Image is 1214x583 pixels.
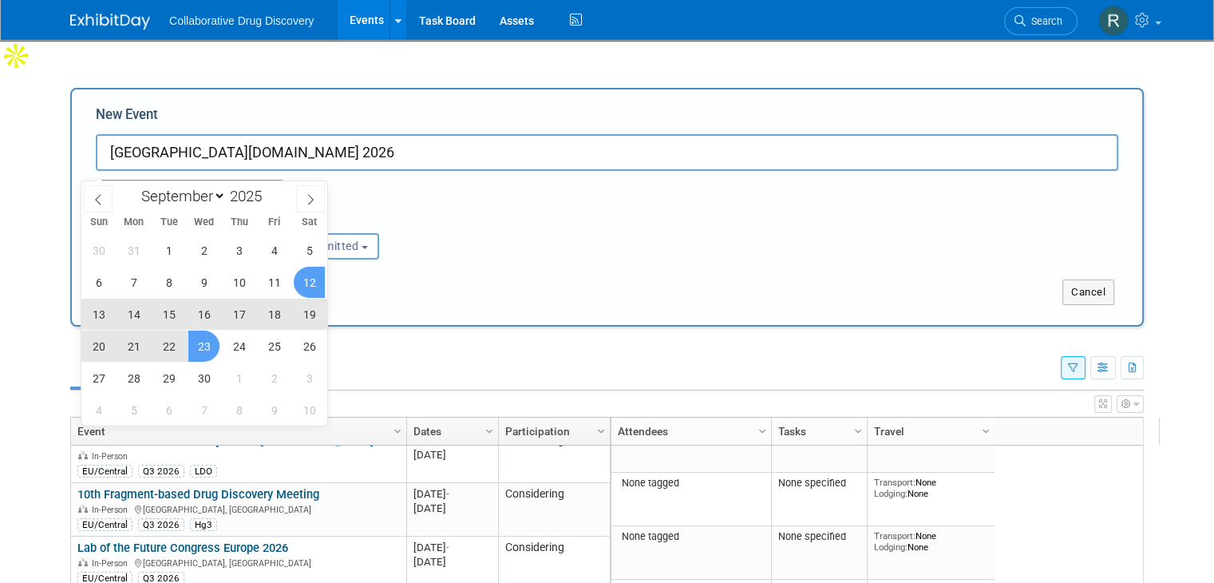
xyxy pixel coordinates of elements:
a: Travel [874,418,984,445]
span: Column Settings [852,425,864,438]
span: October 5, 2026 [118,395,149,426]
div: EU/Central [77,465,132,478]
span: Column Settings [756,425,769,438]
span: October 3, 2026 [294,363,325,394]
span: September 21, 2026 [118,331,149,362]
div: Q3 2026 [138,518,184,531]
div: None specified [778,477,861,490]
div: [GEOGRAPHIC_DATA], [GEOGRAPHIC_DATA] [77,556,399,569]
a: 10th Fragment-based Drug Discovery Meeting [77,487,319,502]
a: Search [1004,7,1078,35]
span: Lodging: [874,541,908,553]
span: October 2, 2026 [259,363,290,394]
span: Column Settings [391,425,404,438]
a: Column Settings [754,418,772,442]
span: Column Settings [595,425,607,438]
div: [DATE] [413,555,491,569]
span: September 8, 2026 [153,267,184,298]
span: September 13, 2026 [83,299,114,330]
span: September 27, 2026 [83,363,114,394]
input: Year [226,187,274,205]
a: Column Settings [481,418,499,442]
span: Column Settings [483,425,496,438]
span: September 11, 2026 [259,267,290,298]
span: October 6, 2026 [153,395,184,426]
span: Collaborative Drug Discovery [169,14,314,27]
div: Participation: [271,212,421,232]
span: September 4, 2026 [259,235,290,266]
span: October 4, 2026 [83,395,114,426]
span: September 2, 2026 [188,235,219,266]
div: [DATE] [413,448,491,462]
span: Thu [222,217,257,228]
span: October 1, 2026 [223,363,255,394]
div: [DATE] [413,541,491,554]
span: September 17, 2026 [223,299,255,330]
img: In-Person Event [78,505,88,513]
span: Mon [117,217,152,228]
span: Transport: [874,477,915,488]
div: None tagged [618,477,765,490]
span: - [446,541,449,553]
div: [DATE] [413,487,491,501]
span: Wed [187,217,222,228]
span: Sat [292,217,327,228]
span: September 19, 2026 [294,299,325,330]
span: In-Person [92,451,132,462]
span: October 8, 2026 [223,395,255,426]
span: September 5, 2026 [294,235,325,266]
span: September 15, 2026 [153,299,184,330]
input: Name of Trade Show / Conference [96,134,1118,171]
span: Transport: [874,530,915,541]
span: September 23, 2026 [188,331,219,362]
img: In-Person Event [78,451,88,459]
span: September 10, 2026 [223,267,255,298]
span: September 18, 2026 [259,299,290,330]
a: Dates [413,418,488,445]
img: ExhibitDay [70,14,150,30]
a: Event [77,418,396,445]
span: Sun [81,217,117,228]
span: September 6, 2026 [83,267,114,298]
span: In-Person [92,558,132,569]
a: Attendees [618,418,761,445]
button: Cancel [1062,280,1114,305]
a: Column Settings [978,418,995,442]
span: September 29, 2026 [153,363,184,394]
div: EU/Central [77,518,132,531]
span: September 3, 2026 [223,235,255,266]
div: None specified [778,530,861,543]
span: Column Settings [979,425,992,438]
img: Renate Baker [1098,6,1129,36]
label: New Event [96,105,158,130]
span: September 24, 2026 [223,331,255,362]
div: None tagged [618,530,765,543]
span: September 22, 2026 [153,331,184,362]
a: Upcoming93 [70,356,164,387]
div: Q3 2026 [138,465,184,478]
img: In-Person Event [78,558,88,566]
span: September 7, 2026 [118,267,149,298]
div: LDO [190,465,217,478]
span: Lodging: [874,488,908,499]
span: September 16, 2026 [188,299,219,330]
a: Column Settings [850,418,868,442]
div: [GEOGRAPHIC_DATA], [GEOGRAPHIC_DATA] [77,502,399,516]
a: Tasks [778,418,856,445]
span: Fri [257,217,292,228]
a: Lab of the Future Congress Europe 2026 [77,541,288,555]
span: September 12, 2026 [294,267,325,298]
span: August 30, 2026 [83,235,114,266]
span: September 14, 2026 [118,299,149,330]
input: Start Date - End Date [96,180,284,212]
span: October 10, 2026 [294,395,325,426]
span: October 7, 2026 [188,395,219,426]
span: September 30, 2026 [188,363,219,394]
span: Search [1026,15,1062,27]
a: Column Settings [593,418,611,442]
span: In-Person [92,505,132,515]
span: September 25, 2026 [259,331,290,362]
td: Considering [498,430,610,483]
span: September 26, 2026 [294,331,325,362]
span: - [446,488,449,500]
